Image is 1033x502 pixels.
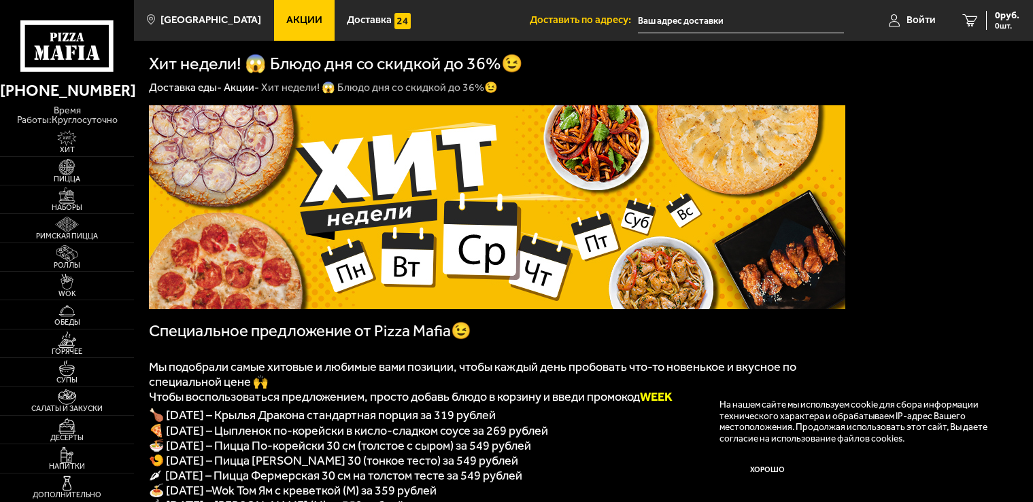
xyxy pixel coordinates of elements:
span: 🍜 [DATE] – Пицца По-корейски 30 см (толстое с сыром) за 549 рублей [149,438,531,453]
span: [GEOGRAPHIC_DATA] [160,15,261,25]
span: 🌶 [DATE] – Пицца Фермерская 30 см на толстом тесте за 549 рублей [149,468,522,483]
span: 🍤 [DATE] – Пицца [PERSON_NAME] 30 (тонкое тесто) за 549 рублей [149,453,518,468]
input: Ваш адрес доставки [638,8,845,33]
p: На нашем сайте мы используем cookie для сбора информации технического характера и обрабатываем IP... [719,399,1000,444]
img: 15daf4d41897b9f0e9f617042186c801.svg [394,13,411,29]
span: Специальное предложение от Pizza Mafia😉 [149,321,471,340]
div: Хит недели! 😱 Блюдо дня со скидкой до 36%😉 [261,81,498,95]
span: 0 руб. [995,11,1019,20]
span: Доставить по адресу: [530,15,638,25]
b: WEEK [640,389,673,404]
a: Акции- [224,81,259,94]
a: Доставка еды- [149,81,222,94]
span: Чтобы воспользоваться предложением, просто добавь блюдо в корзину и введи промокод [149,389,673,404]
span: 🍝 [DATE] – [149,483,211,498]
button: Хорошо [719,454,816,486]
span: 0 шт. [995,22,1019,30]
img: 1024x1024 [149,105,845,309]
span: Доставка [347,15,392,25]
span: Акции [286,15,322,25]
span: 🍗 [DATE] – Крылья Дракона стандартная порция за 319 рублей [149,408,496,423]
span: Войти [907,15,936,25]
span: Wok Том Ям с креветкой (M) за 359 рублей [211,483,437,498]
h1: Хит недели! 😱 Блюдо дня со скидкой до 36%😉 [149,55,523,72]
span: 🍕 [DATE] – Цыпленок по-корейски в кисло-сладком соусе за 269 рублей [149,423,548,438]
span: Мы подобрали самые хитовые и любимые вами позиции, чтобы каждый день пробовать что-то новенькое и... [149,359,796,389]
